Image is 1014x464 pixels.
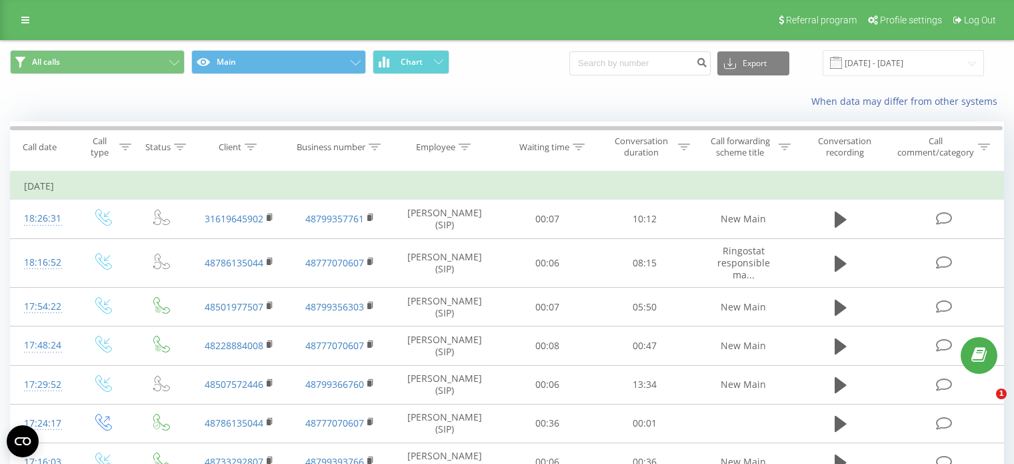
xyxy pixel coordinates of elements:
td: New Main [693,288,793,326]
button: Chart [373,50,449,74]
div: 17:48:24 [24,332,59,359]
td: 00:01 [596,404,693,443]
td: New Main [693,365,793,404]
button: Open CMP widget [7,425,39,457]
button: Main [191,50,366,74]
div: Call date [23,142,57,153]
div: Call forwarding scheme title [705,136,775,158]
div: Waiting time [519,142,569,153]
td: New Main [693,200,793,238]
a: 48799356303 [305,300,364,313]
a: 48501977507 [205,300,263,313]
div: Conversation duration [608,136,675,158]
span: Referral program [786,15,857,25]
div: Client [219,142,241,153]
td: [PERSON_NAME] (SIP) [391,200,499,238]
td: [PERSON_NAME] (SIP) [391,288,499,326]
span: 1 [996,389,1007,399]
td: 00:36 [499,404,596,443]
span: Profile settings [880,15,942,25]
a: 48777070607 [305,339,364,352]
a: 48786135044 [205,417,263,429]
div: 17:54:22 [24,294,59,320]
td: 00:47 [596,326,693,365]
span: All calls [32,57,60,67]
div: Call type [84,136,115,158]
input: Search by number [569,51,711,75]
a: 48228884008 [205,339,263,352]
div: 18:26:31 [24,206,59,232]
a: 48777070607 [305,256,364,269]
td: [DATE] [11,173,1004,200]
div: 17:24:17 [24,411,59,437]
td: 00:06 [499,238,596,288]
a: 48799357761 [305,212,364,225]
td: 00:08 [499,326,596,365]
div: 17:29:52 [24,372,59,398]
td: 10:12 [596,200,693,238]
td: [PERSON_NAME] (SIP) [391,365,499,404]
div: Call comment/category [897,136,975,158]
a: 48777070607 [305,417,364,429]
td: 05:50 [596,288,693,326]
button: All calls [10,50,185,74]
td: 00:07 [499,288,596,326]
a: 48786135044 [205,256,263,269]
td: [PERSON_NAME] (SIP) [391,404,499,443]
span: Log Out [964,15,996,25]
span: Ringostat responsible ma... [717,244,770,281]
td: 00:07 [499,200,596,238]
a: 31619645902 [205,212,263,225]
a: 48799366760 [305,378,364,391]
td: New Main [693,326,793,365]
td: 00:06 [499,365,596,404]
a: 48507572446 [205,378,263,391]
td: [PERSON_NAME] (SIP) [391,326,499,365]
div: 18:16:52 [24,250,59,276]
div: Business number [297,142,365,153]
div: Status [145,142,171,153]
span: Chart [401,57,423,67]
a: When data may differ from other systems [811,95,1004,107]
iframe: Intercom live chat [969,389,1001,421]
td: [PERSON_NAME] (SIP) [391,238,499,288]
td: 13:34 [596,365,693,404]
td: 08:15 [596,238,693,288]
div: Conversation recording [806,136,884,158]
button: Export [717,51,789,75]
div: Employee [416,142,455,153]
